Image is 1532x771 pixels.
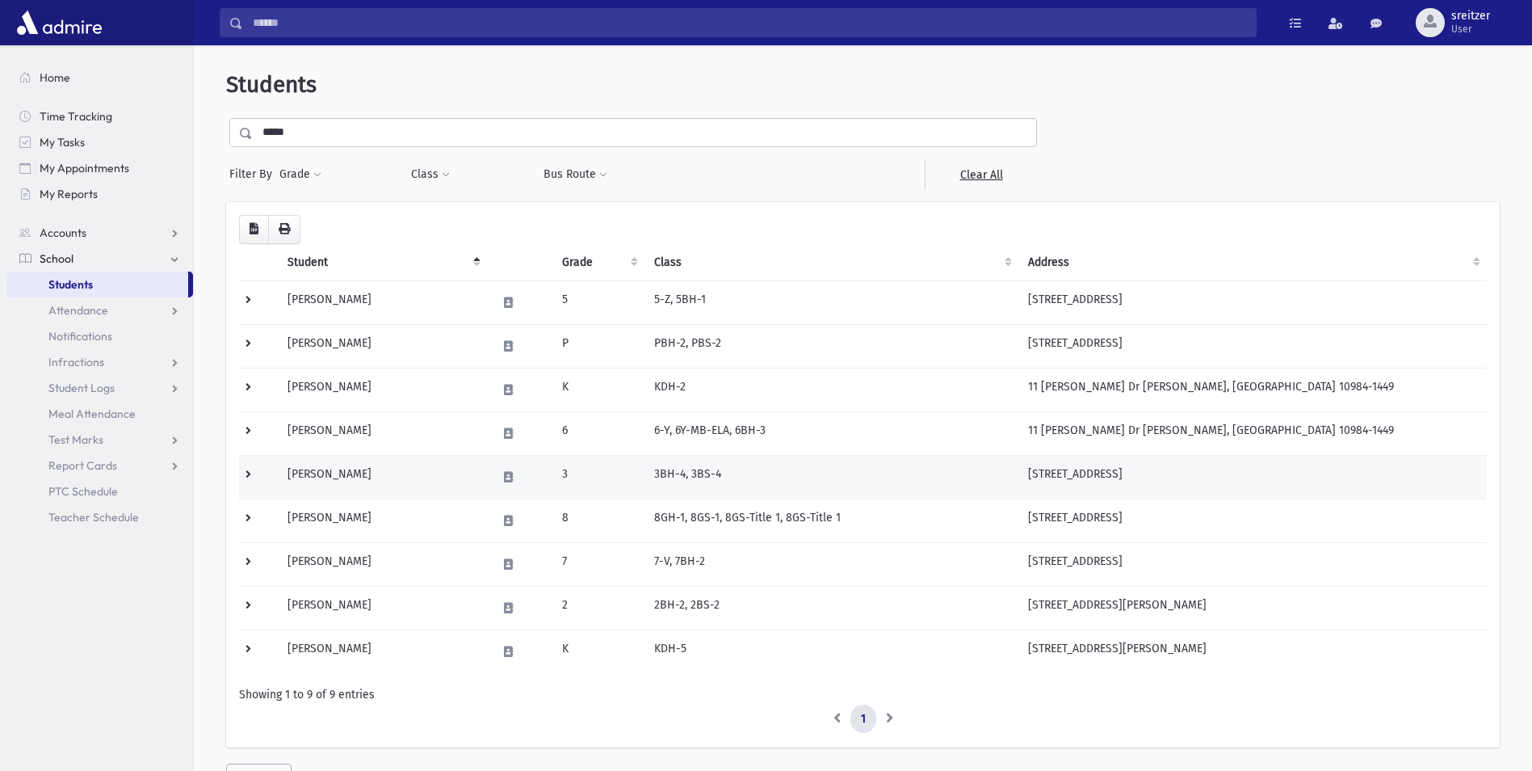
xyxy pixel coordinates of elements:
button: Class [410,160,451,189]
a: School [6,246,193,272]
a: Notifications [6,323,193,349]
td: [PERSON_NAME] [278,499,487,542]
a: Home [6,65,193,91]
button: CSV [239,215,269,244]
a: Time Tracking [6,103,193,129]
a: Teacher Schedule [6,504,193,530]
a: My Tasks [6,129,193,155]
button: Grade [279,160,322,189]
td: 6-Y, 6Y-MB-ELA, 6BH-3 [644,411,1018,455]
a: Report Cards [6,453,193,478]
td: 3BH-4, 3BS-4 [644,455,1018,499]
td: 2 [552,586,644,630]
span: My Appointments [40,161,129,175]
th: Address: activate to sort column ascending [1018,244,1487,281]
img: AdmirePro [13,6,106,39]
span: Home [40,70,70,85]
td: [STREET_ADDRESS] [1018,499,1487,542]
div: Showing 1 to 9 of 9 entries [239,686,1487,703]
td: 8GH-1, 8GS-1, 8GS-Title 1, 8GS-Title 1 [644,499,1018,542]
td: PBH-2, PBS-2 [644,324,1018,368]
a: My Reports [6,181,193,207]
td: [PERSON_NAME] [278,455,487,499]
a: Clear All [925,160,1037,189]
td: [STREET_ADDRESS] [1018,542,1487,586]
td: 5 [552,280,644,324]
td: K [552,368,644,411]
td: [PERSON_NAME] [278,280,487,324]
td: 8 [552,499,644,542]
span: User [1451,23,1490,36]
td: 5-Z, 5BH-1 [644,280,1018,324]
span: School [40,251,73,266]
span: Test Marks [48,432,103,447]
span: Student Logs [48,381,115,395]
span: Meal Attendance [48,407,136,421]
td: 6 [552,411,644,455]
span: Accounts [40,225,86,240]
th: Class: activate to sort column ascending [644,244,1018,281]
a: 1 [850,705,876,734]
td: [STREET_ADDRESS][PERSON_NAME] [1018,586,1487,630]
td: KDH-2 [644,368,1018,411]
span: Filter By [229,166,279,183]
span: Students [48,277,93,292]
th: Grade: activate to sort column ascending [552,244,644,281]
span: Attendance [48,303,108,318]
td: [PERSON_NAME] [278,542,487,586]
a: Test Marks [6,427,193,453]
td: 7 [552,542,644,586]
span: PTC Schedule [48,484,118,499]
a: Infractions [6,349,193,375]
td: P [552,324,644,368]
td: 11 [PERSON_NAME] Dr [PERSON_NAME], [GEOGRAPHIC_DATA] 10984-1449 [1018,411,1487,455]
span: Report Cards [48,458,117,473]
a: Students [6,272,188,297]
a: Attendance [6,297,193,323]
span: Notifications [48,329,112,343]
td: KDH-5 [644,630,1018,673]
td: [PERSON_NAME] [278,586,487,630]
td: [STREET_ADDRESS][PERSON_NAME] [1018,630,1487,673]
span: My Tasks [40,135,85,150]
td: [PERSON_NAME] [278,411,487,455]
button: Bus Route [543,160,608,189]
a: PTC Schedule [6,478,193,504]
span: Teacher Schedule [48,510,139,525]
th: Student: activate to sort column descending [278,244,487,281]
td: [PERSON_NAME] [278,324,487,368]
td: [STREET_ADDRESS] [1018,324,1487,368]
td: [STREET_ADDRESS] [1018,455,1487,499]
a: Accounts [6,220,193,246]
span: My Reports [40,187,98,201]
a: Student Logs [6,375,193,401]
span: Infractions [48,355,104,369]
span: Students [226,71,317,98]
button: Print [268,215,300,244]
input: Search [243,8,1256,37]
a: My Appointments [6,155,193,181]
td: K [552,630,644,673]
td: 2BH-2, 2BS-2 [644,586,1018,630]
td: [PERSON_NAME] [278,368,487,411]
a: Meal Attendance [6,401,193,427]
td: 3 [552,455,644,499]
td: 11 [PERSON_NAME] Dr [PERSON_NAME], [GEOGRAPHIC_DATA] 10984-1449 [1018,368,1487,411]
span: Time Tracking [40,109,112,124]
td: [STREET_ADDRESS] [1018,280,1487,324]
td: 7-V, 7BH-2 [644,542,1018,586]
td: [PERSON_NAME] [278,630,487,673]
span: sreitzer [1451,10,1490,23]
